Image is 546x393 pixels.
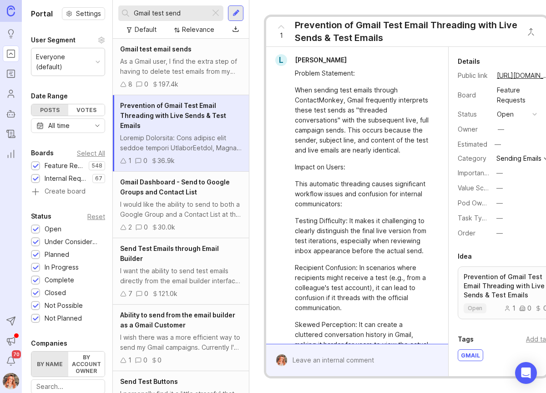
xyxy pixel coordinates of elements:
div: 0 [143,156,147,166]
div: Under Consideration [45,237,101,247]
div: Posts [31,104,68,116]
span: Gmail test email sends [120,45,192,53]
div: L [275,54,287,66]
div: Date Range [31,91,68,102]
div: Status [31,211,51,222]
div: Estimated [458,141,487,148]
div: — [496,213,503,223]
div: Loremip Dolorsita: Cons adipisc elit seddoe tempori UtlaborEetdol, Magna aliquaenim adminimven qu... [120,133,242,153]
div: — [496,228,503,238]
div: Recipient Confusion: In scenarios where recipients might receive a test (e.g., from a colleague's... [295,263,430,313]
img: Bronwen W [273,354,291,366]
div: Planned [45,250,69,260]
div: 0 [144,222,148,232]
div: 121.0k [158,289,177,299]
div: Companies [31,338,67,349]
div: 36.9k [157,156,175,166]
button: Bronwen W [3,373,19,389]
div: In Progress [45,262,79,272]
div: 2 [128,222,132,232]
span: Prevention of Gmail Test Email Threading with Live Sends & Test Emails [120,102,226,129]
div: 1 [128,156,131,166]
a: Reporting [3,146,19,162]
div: Idea [458,251,472,262]
input: Search... [134,8,207,18]
div: This automatic threading causes significant workflow issues and confusion for internal communicat... [295,179,430,209]
div: 8 [128,79,132,89]
div: Relevance [182,25,214,35]
div: 0 [157,355,162,365]
a: Ability to send from the email builder as a Gmail CustomerI wish there was a more efficient way t... [113,305,249,371]
div: 1 [128,355,131,365]
div: 0 [144,289,148,299]
a: Create board [31,188,105,196]
div: As a Gmail user, I find the extra step of having to delete test emails from my dashboard cumberso... [120,56,242,77]
div: 0 [519,305,531,311]
div: Impact on Users: [295,162,430,172]
div: I wish there was a more efficient way to send my Gmail campaigns. Currently I'm creating my email... [120,332,242,352]
label: Pod Ownership [458,199,504,207]
span: Ability to send from the email builder as a Gmail Customer [120,311,235,329]
a: Gmail Dashboard - Send to Google Groups and Contact ListI would like the ability to send to both ... [113,172,249,238]
div: gmail [458,350,483,361]
a: Autopilot [3,106,19,122]
button: Notifications [3,353,19,369]
a: Gmail test email sendsAs a Gmail user, I find the extra step of having to delete test emails from... [113,39,249,95]
div: Internal Requests [45,174,88,184]
a: Changelog [3,126,19,142]
div: — [496,168,503,178]
span: Send Test Emails through Email Builder [120,245,219,262]
a: Users [3,86,19,102]
p: 67 [95,175,102,182]
div: Skewed Perception: It can create a cluttered conversation history in Gmail, making it harder for ... [295,320,430,360]
a: L[PERSON_NAME] [270,54,354,66]
span: 1 [280,31,283,41]
div: Feature Requests [497,85,542,105]
div: Closed [45,288,66,298]
div: Feature Requests [45,161,84,171]
div: Open [45,224,61,234]
a: Prevention of Gmail Test Email Threading with Live Sends & Test EmailsLoremip Dolorsita: Cons adi... [113,95,249,172]
div: 30.0k [158,222,175,232]
button: Close button [522,23,540,41]
button: Announcements [3,333,19,349]
label: By name [31,352,68,377]
img: Canny Home [7,5,15,16]
div: — [492,138,504,150]
span: 70 [12,350,21,358]
div: 7 [128,289,132,299]
div: User Segment [31,35,76,46]
label: Order [458,229,475,237]
div: Problem Statement: [295,68,430,78]
span: Send Test Buttons [120,378,178,385]
div: I would like the ability to send to both a Google Group and a Contact List at the same time. In o... [120,199,242,219]
div: Testing Difficulty: It makes it challenging to clearly distinguish the final live version from te... [295,216,430,256]
div: Open Intercom Messenger [515,362,537,384]
div: Default [135,25,157,35]
input: Search... [36,382,100,392]
div: Complete [45,275,74,285]
div: Votes [68,104,105,116]
div: Everyone (default) [36,52,92,72]
div: — [496,183,503,193]
div: Category [458,153,490,163]
div: When sending test emails through ContactMonkey, Gmail frequently interprets these test sends as "... [295,85,430,155]
div: 197.4k [158,79,178,89]
div: 0 [144,79,148,89]
svg: toggle icon [90,122,105,129]
a: Roadmaps [3,66,19,82]
div: Status [458,109,490,119]
a: Send Test Emails through Email BuilderI want the ability to send test emails directly from the em... [113,238,249,305]
label: By account owner [68,352,105,377]
div: Select All [77,151,105,156]
p: 548 [91,162,102,169]
div: Tags [458,334,474,345]
div: Public link [458,71,490,81]
div: Sending Emails [496,155,541,162]
div: Details [458,56,480,67]
div: All time [48,121,70,131]
div: Boards [31,148,54,158]
div: — [496,198,503,208]
span: [PERSON_NAME] [295,56,347,64]
div: I want the ability to send test emails directly from the email builder interface, rather than hav... [120,266,242,286]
